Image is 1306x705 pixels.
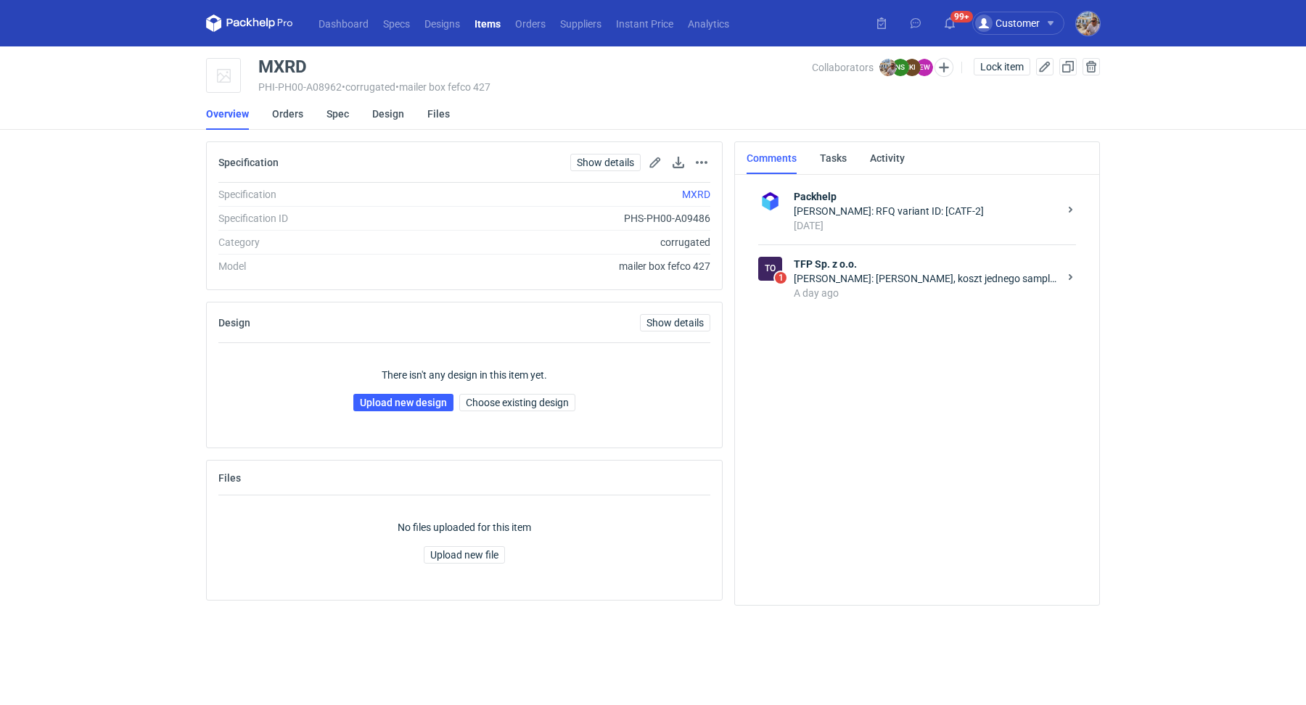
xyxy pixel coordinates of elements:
button: Lock item [974,58,1030,75]
button: 99+ [938,12,961,35]
button: Customer [972,12,1076,35]
a: Files [427,98,450,130]
div: Customer [975,15,1040,32]
a: Show details [640,314,710,331]
a: Activity [870,142,905,174]
img: Michał Palasek [1076,12,1100,36]
a: Spec [326,98,349,130]
span: • corrugated [342,81,395,93]
button: Choose existing design [459,394,575,411]
div: [DATE] [794,218,1059,233]
strong: TFP Sp. z o.o. [794,257,1059,271]
img: Packhelp [758,189,782,213]
button: Upload new file [424,546,505,564]
a: Specs [376,15,417,32]
a: Design [372,98,404,130]
button: Actions [693,154,710,171]
figcaption: To [758,257,782,281]
a: Items [467,15,508,32]
div: corrugated [415,235,710,250]
span: • mailer box fefco 427 [395,81,490,93]
a: Designs [417,15,467,32]
a: Show details [570,154,641,171]
p: There isn't any design in this item yet. [382,368,547,382]
a: MXRD [682,189,710,200]
span: Collaborators [812,62,874,73]
div: MXRD [258,58,307,75]
a: Orders [508,15,553,32]
div: [PERSON_NAME]: RFQ variant ID: [CATF-2] [794,204,1059,218]
p: No files uploaded for this item [398,520,531,535]
div: PHS-PH00-A09486 [415,211,710,226]
img: Michał Palasek [879,59,897,76]
a: Orders [272,98,303,130]
span: Upload new file [430,550,498,560]
button: Duplicate Item [1059,58,1077,75]
div: Specification [218,187,415,202]
a: Upload new design [353,394,453,411]
a: Instant Price [609,15,681,32]
div: TFP Sp. z o.o. [758,257,782,281]
div: PHI-PH00-A08962 [258,81,812,93]
svg: Packhelp Pro [206,15,293,32]
div: Category [218,235,415,250]
span: 1 [775,272,787,284]
div: Model [218,259,415,273]
a: Overview [206,98,249,130]
figcaption: EW [916,59,933,76]
div: A day ago [794,286,1059,300]
div: [PERSON_NAME]: [PERSON_NAME], koszt jednego sampla to ok 500 zl, koledzy [DATE] działają z siatką... [794,271,1059,286]
a: Comments [747,142,797,174]
span: Choose existing design [466,397,569,408]
button: Edit spec [646,154,664,171]
span: Lock item [980,62,1024,72]
button: Delete item [1083,58,1100,75]
div: mailer box fefco 427 [415,259,710,273]
h2: Files [218,472,241,484]
h2: Design [218,317,250,329]
figcaption: NS [892,59,909,76]
a: Suppliers [553,15,609,32]
h2: Specification [218,157,279,168]
button: Download specification [670,154,687,171]
button: Edit collaborators [935,58,953,77]
strong: Packhelp [794,189,1059,204]
figcaption: KI [903,59,921,76]
a: Dashboard [311,15,376,32]
a: Tasks [820,142,847,174]
button: Edit item [1036,58,1054,75]
a: Analytics [681,15,736,32]
div: Specification ID [218,211,415,226]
